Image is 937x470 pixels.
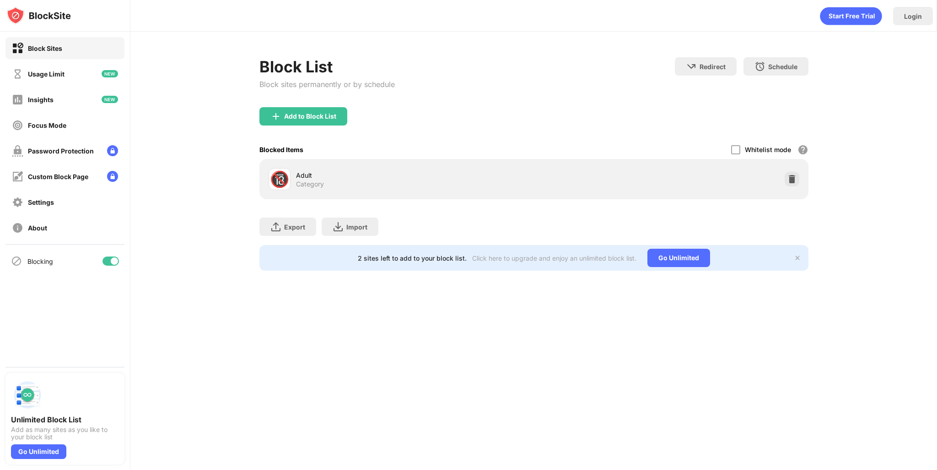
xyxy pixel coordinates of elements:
div: 🔞 [270,170,289,189]
img: time-usage-off.svg [12,68,23,80]
div: Block List [259,57,395,76]
div: Unlimited Block List [11,415,119,424]
div: Export [284,223,305,231]
div: Password Protection [28,147,94,155]
img: x-button.svg [794,254,801,262]
img: new-icon.svg [102,70,118,77]
img: focus-off.svg [12,120,23,131]
div: About [28,224,47,232]
div: Adult [296,170,534,180]
img: lock-menu.svg [107,171,118,182]
div: Blocking [27,257,53,265]
div: Import [346,223,367,231]
img: about-off.svg [12,222,23,234]
div: Usage Limit [28,70,65,78]
div: Add to Block List [284,113,336,120]
div: Click here to upgrade and enjoy an unlimited block list. [472,254,636,262]
div: Schedule [768,63,797,71]
img: password-protection-off.svg [12,145,23,157]
div: Settings [28,198,54,206]
div: Add as many sites as you like to your block list [11,426,119,441]
div: Whitelist mode [745,146,791,153]
img: logo-blocksite.svg [6,6,71,25]
img: blocking-icon.svg [11,256,22,267]
div: Blocked Items [259,146,303,153]
div: animation [820,7,882,25]
div: Custom Block Page [28,173,88,180]
img: lock-menu.svg [107,145,118,156]
img: insights-off.svg [12,94,23,105]
img: push-block-list.svg [11,378,44,411]
div: 2 sites left to add to your block list. [358,254,467,262]
img: settings-off.svg [12,197,23,208]
div: Go Unlimited [647,249,710,267]
img: new-icon.svg [102,96,118,103]
div: Redirect [700,63,726,71]
div: Go Unlimited [11,444,66,459]
div: Insights [28,96,54,104]
div: Category [296,180,324,188]
img: block-on.svg [12,43,23,54]
div: Block sites permanently or by schedule [259,80,395,89]
div: Focus Mode [28,121,66,129]
div: Login [904,12,922,20]
img: customize-block-page-off.svg [12,171,23,182]
div: Block Sites [28,44,62,52]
